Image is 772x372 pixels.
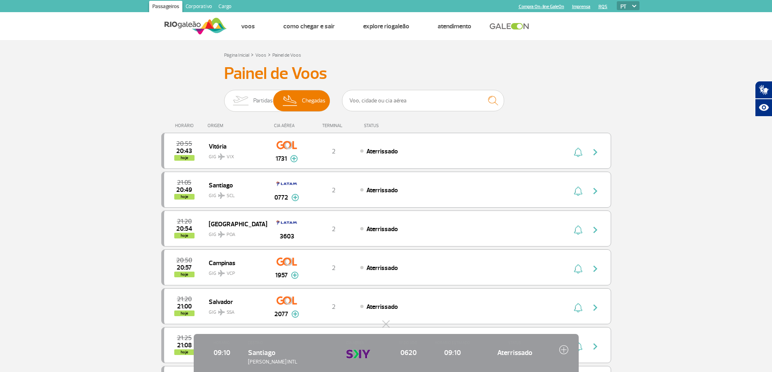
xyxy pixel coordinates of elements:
[267,123,307,128] div: CIA AÉREA
[218,309,225,315] img: destiny_airplane.svg
[176,187,192,193] span: 2025-09-24 20:49:09
[218,231,225,238] img: destiny_airplane.svg
[755,81,772,117] div: Plugin de acessibilidade da Hand Talk.
[755,81,772,99] button: Abrir tradutor de língua de sinais.
[241,22,255,30] a: Voos
[182,1,215,14] a: Corporativo
[590,225,600,235] img: seta-direita-painel-voo.svg
[275,270,288,280] span: 1957
[176,257,192,263] span: 2025-09-24 20:50:00
[366,147,398,155] span: Aterrissado
[209,149,261,161] span: GIG
[280,232,294,241] span: 3603
[290,155,298,162] img: mais-info-painel-voo.svg
[390,347,426,358] span: 0620
[248,340,338,346] span: DESTINO
[590,303,600,312] img: seta-direita-painel-voo.svg
[366,303,398,311] span: Aterrissado
[164,123,208,128] div: HORÁRIO
[572,4,590,9] a: Imprensa
[278,90,302,111] img: slider-desembarque
[291,194,299,201] img: mais-info-painel-voo.svg
[253,90,273,111] span: Partidas
[590,186,600,196] img: seta-direita-painel-voo.svg
[283,22,335,30] a: Como chegar e sair
[174,272,195,277] span: hoje
[209,141,261,151] span: Vitória
[274,309,288,319] span: 2077
[574,186,582,196] img: sino-painel-voo.svg
[215,1,235,14] a: Cargo
[346,340,382,346] span: CIA AÉREA
[209,180,261,190] span: Santiago
[251,50,254,59] a: >
[519,4,564,9] a: Compra On-line GaleOn
[227,309,235,316] span: SSA
[209,257,261,268] span: Campinas
[209,304,261,316] span: GIG
[268,50,271,59] a: >
[176,148,192,154] span: 2025-09-24 20:43:52
[227,270,235,277] span: VCP
[479,340,551,346] span: STATUS
[363,22,409,30] a: Explore RIOgaleão
[272,52,301,58] a: Painel de Voos
[366,264,398,272] span: Aterrissado
[209,227,261,238] span: GIG
[224,64,548,84] h3: Painel de Voos
[218,270,225,276] img: destiny_airplane.svg
[274,193,288,202] span: 0772
[176,226,192,232] span: 2025-09-24 20:54:04
[209,219,261,229] span: [GEOGRAPHIC_DATA]
[574,303,582,312] img: sino-painel-voo.svg
[204,347,240,358] span: 09:10
[174,194,195,200] span: hoje
[342,90,504,111] input: Voo, cidade ou cia aérea
[302,90,325,111] span: Chegadas
[227,231,235,238] span: POA
[248,348,276,357] span: Santiago
[574,147,582,157] img: sino-painel-voo.svg
[590,147,600,157] img: seta-direita-painel-voo.svg
[434,340,470,346] span: HORÁRIO ESTIMADO
[174,233,195,238] span: hoje
[218,153,225,160] img: destiny_airplane.svg
[207,123,267,128] div: ORIGEM
[332,147,336,155] span: 2
[218,192,225,199] img: destiny_airplane.svg
[209,188,261,200] span: GIG
[574,225,582,235] img: sino-painel-voo.svg
[438,22,471,30] a: Atendimento
[479,347,551,358] span: Aterrissado
[390,340,426,346] span: Nº DO VOO
[224,52,249,58] a: Página Inicial
[174,310,195,316] span: hoje
[366,225,398,233] span: Aterrissado
[149,1,182,14] a: Passageiros
[209,266,261,277] span: GIG
[177,304,192,309] span: 2025-09-24 21:00:00
[227,192,235,200] span: SCL
[227,153,234,161] span: VIX
[177,296,192,302] span: 2025-09-24 21:20:00
[276,154,287,164] span: 1731
[307,123,360,128] div: TERMINAL
[332,186,336,194] span: 2
[434,347,470,358] span: 09:10
[360,123,426,128] div: STATUS
[291,272,299,279] img: mais-info-painel-voo.svg
[255,52,266,58] a: Voos
[332,303,336,311] span: 2
[291,310,299,318] img: mais-info-painel-voo.svg
[177,180,191,185] span: 2025-09-24 21:05:00
[590,264,600,274] img: seta-direita-painel-voo.svg
[755,99,772,117] button: Abrir recursos assistivos.
[204,340,240,346] span: HORÁRIO
[574,264,582,274] img: sino-painel-voo.svg
[209,296,261,307] span: Salvador
[228,90,253,111] img: slider-embarque
[177,265,192,270] span: 2025-09-24 20:57:02
[599,4,607,9] a: RQS
[176,141,192,147] span: 2025-09-24 20:55:00
[177,219,192,224] span: 2025-09-24 21:20:00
